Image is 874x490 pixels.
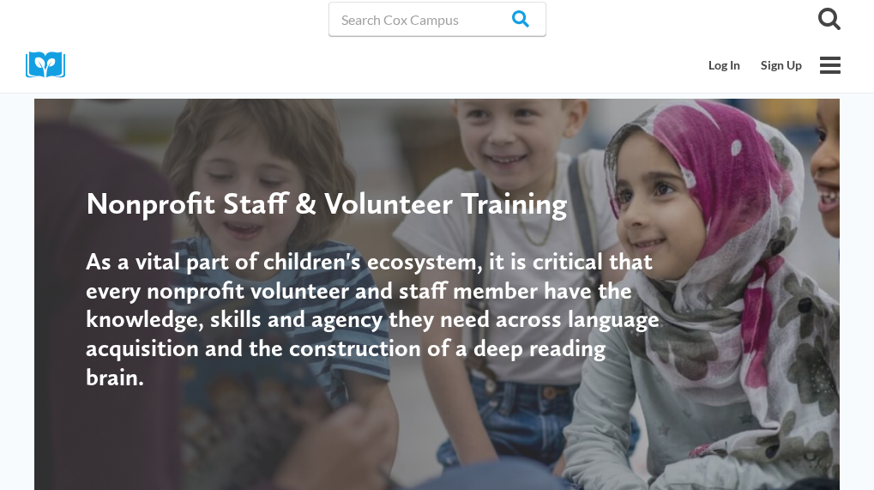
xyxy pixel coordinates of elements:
[750,49,812,82] a: Sign Up
[698,49,750,82] a: Log In
[26,51,77,78] img: Cox Campus
[329,2,546,36] input: Search Cox Campus
[86,247,665,391] h4: As a vital part of children's ecosystem, it is critical that every nonprofit volunteer and staff ...
[86,185,665,221] div: Nonprofit Staff & Volunteer Training
[698,49,812,82] nav: Secondary Mobile Navigation
[812,47,848,83] button: Open menu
